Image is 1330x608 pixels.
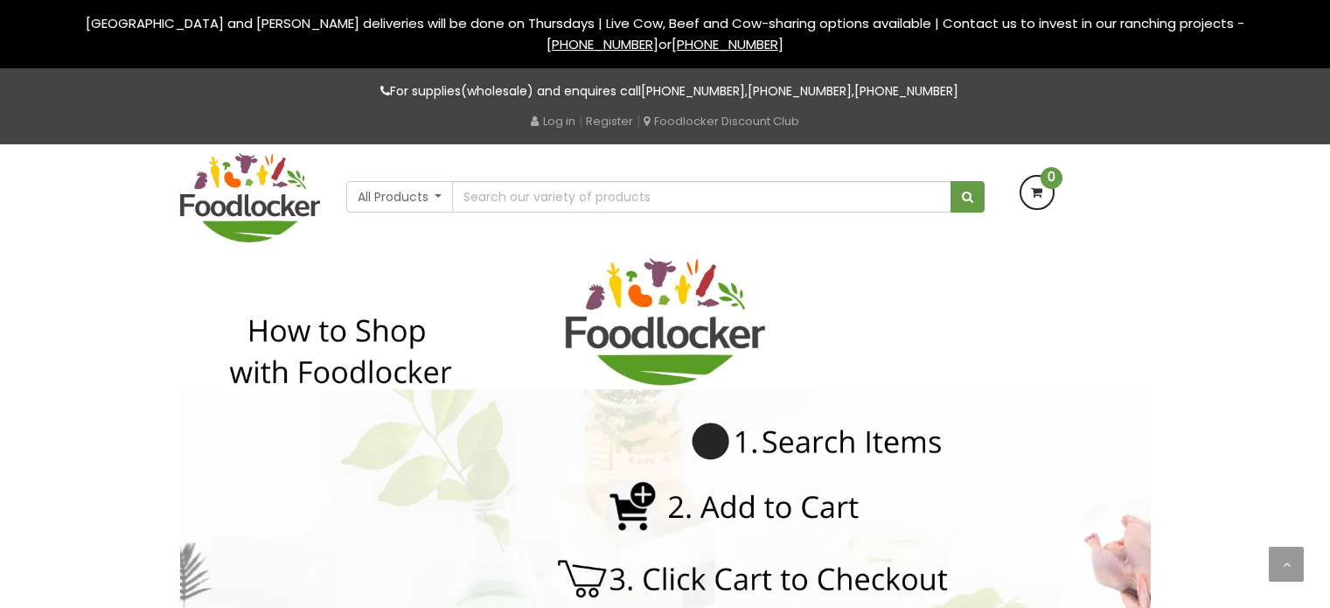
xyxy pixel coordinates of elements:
a: Register [586,113,633,129]
span: | [637,112,640,129]
span: [GEOGRAPHIC_DATA] and [PERSON_NAME] deliveries will be done on Thursdays | Live Cow, Beef and Cow... [86,14,1244,53]
a: [PHONE_NUMBER] [854,82,958,100]
a: [PHONE_NUMBER] [641,82,745,100]
tcxspan: Call +234 8108782512 via 3CX [547,35,658,53]
a: Log in [531,113,575,129]
a: Foodlocker Discount Club [644,113,799,129]
p: For supplies(wholesale) and enquires call , , [180,81,1151,101]
span: 0 [1041,167,1062,189]
input: Search our variety of products [452,181,950,213]
a: [PHONE_NUMBER] [748,82,852,100]
span: | [579,112,582,129]
tcxspan: Call +234 8143642387 via 3CX [672,35,783,53]
button: All Products [346,181,454,213]
img: FoodLocker [180,153,320,242]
